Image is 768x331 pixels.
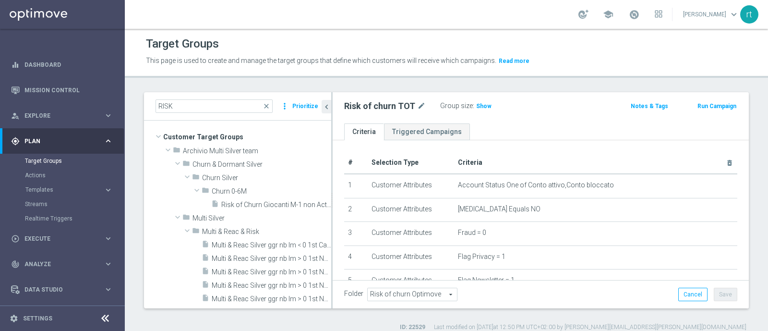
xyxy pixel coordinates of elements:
span: This page is used to create and manage the target groups that define which customers will receive... [146,57,496,64]
div: Data Studio keyboard_arrow_right [11,286,113,294]
button: Read more [498,56,530,66]
span: Multi &amp; Reac Silver ggr nb lm &gt; 0 1st NO Sport lm NO saldo [212,295,331,303]
td: Customer Attributes [368,222,454,246]
span: school [603,9,613,20]
span: Multi &amp; Reac Silver ggr nb lm &gt; 0 1st NO Casino NO saldo [212,268,331,276]
div: Realtime Triggers [25,211,124,226]
button: Notes & Tags [630,101,669,111]
span: Multi Silver [192,214,331,222]
button: chevron_left [322,100,331,113]
i: insert_drive_file [202,240,209,251]
span: Churn 0-6M [212,187,331,196]
span: Templates [25,187,94,193]
div: Explore [11,111,104,120]
button: Run Campaign [696,101,737,111]
span: [MEDICAL_DATA] Equals NO [458,205,540,213]
i: more_vert [280,99,289,113]
i: folder [202,186,209,197]
span: Risk of Churn Giocanti M-1 non Active last 2 weeks [221,201,331,209]
i: keyboard_arrow_right [104,234,113,243]
i: folder [182,213,190,224]
i: insert_drive_file [202,281,209,292]
i: insert_drive_file [211,200,219,211]
span: Criteria [458,159,482,166]
span: Fraud = 0 [458,229,486,237]
a: [PERSON_NAME]keyboard_arrow_down [682,7,740,22]
i: play_circle_outline [11,234,20,243]
i: settings [10,314,18,323]
label: Group size [440,102,473,110]
i: insert_drive_file [202,267,209,278]
span: Churn &amp; Dormant Silver [192,160,331,169]
span: Multi &amp; Reac Silver ggr nb lm &lt; 0 1st Casino lm [212,241,331,249]
h1: Target Groups [146,37,219,51]
td: 3 [344,222,368,246]
span: Show [476,103,492,110]
a: Target Groups [25,157,100,165]
a: Actions [25,172,100,179]
td: 4 [344,245,368,270]
i: keyboard_arrow_right [104,259,113,269]
label: Folder [344,290,363,298]
i: track_changes [11,260,20,269]
span: Flag Newsletter = 1 [458,276,515,284]
span: Churn Silver [202,174,331,182]
span: Multi &amp; Reac &amp; Risk [202,228,331,236]
td: Customer Attributes [368,198,454,222]
i: keyboard_arrow_right [104,185,113,195]
span: Plan [24,138,104,144]
div: equalizer Dashboard [11,61,113,69]
i: keyboard_arrow_right [104,111,113,120]
i: keyboard_arrow_right [104,136,113,146]
th: Selection Type [368,152,454,174]
span: Multi &amp; Reac Silver ggr nb lm &gt; 0 1st NO Casino lm [212,255,331,263]
span: Flag Privacy = 1 [458,253,505,261]
i: insert_drive_file [202,294,209,305]
div: Streams [25,197,124,211]
span: Analyze [24,261,104,267]
td: Customer Attributes [368,174,454,198]
i: equalizer [11,61,20,69]
button: Save [714,288,737,301]
a: Realtime Triggers [25,215,100,222]
span: Explore [24,113,104,119]
div: Optibot [11,302,113,328]
button: gps_fixed Plan keyboard_arrow_right [11,137,113,145]
i: keyboard_arrow_right [104,285,113,294]
span: Customer Target Groups [163,130,331,144]
button: person_search Explore keyboard_arrow_right [11,112,113,120]
a: Streams [25,200,100,208]
button: play_circle_outline Execute keyboard_arrow_right [11,235,113,243]
span: Archivio Multi Silver team [183,147,331,155]
div: Target Groups [25,154,124,168]
i: folder [192,173,200,184]
button: Cancel [678,288,708,301]
i: folder [192,227,200,238]
i: gps_fixed [11,137,20,146]
span: close [263,102,270,110]
i: folder [182,159,190,171]
div: Templates [25,183,124,197]
button: Mission Control [11,86,113,94]
h2: Risk of churn TOT [344,100,415,112]
i: person_search [11,111,20,120]
th: # [344,152,368,174]
div: rt [740,5,758,24]
input: Quick find group or folder [156,99,273,113]
div: Mission Control [11,77,113,103]
a: Triggered Campaigns [384,123,470,140]
span: keyboard_arrow_down [729,9,739,20]
td: 1 [344,174,368,198]
div: Plan [11,137,104,146]
a: Optibot [24,302,100,328]
a: Criteria [344,123,384,140]
i: delete_forever [726,159,733,167]
td: 5 [344,270,368,294]
td: Customer Attributes [368,245,454,270]
div: Templates keyboard_arrow_right [25,186,113,194]
div: Dashboard [11,52,113,77]
div: Data Studio [11,285,104,294]
div: Templates [25,187,104,193]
